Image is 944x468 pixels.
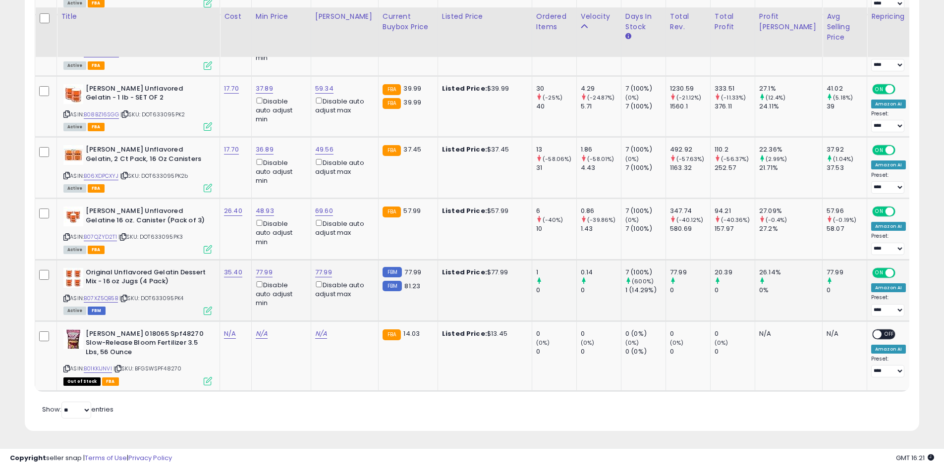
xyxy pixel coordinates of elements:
div: 1.43 [581,224,621,233]
div: Preset: [871,233,906,255]
div: $57.99 [442,207,524,215]
div: $39.99 [442,84,524,93]
div: 0 [581,329,621,338]
div: 110.2 [715,145,755,154]
div: Repricing [871,11,909,22]
div: 20.39 [715,268,755,277]
a: B07XZ5QB5B [84,294,118,303]
div: 1 [536,268,576,277]
strong: Copyright [10,453,46,463]
small: (-11.33%) [721,94,746,102]
small: (-0.19%) [833,216,856,224]
div: 0 [536,286,576,295]
div: 4.43 [581,163,621,172]
div: 0 (0%) [625,347,666,356]
small: (-56.37%) [721,155,749,163]
a: 77.99 [315,267,332,277]
div: 0 [536,329,576,338]
div: 1560.1 [670,102,710,111]
small: FBA [383,329,401,340]
div: 0.86 [581,207,621,215]
div: Avg Selling Price [827,11,863,43]
div: Preset: [871,110,906,133]
div: Disable auto adjust max [315,157,371,176]
a: 17.70 [224,84,239,94]
div: 157.97 [715,224,755,233]
div: 7 (100%) [625,207,666,215]
div: 0 [715,286,755,295]
small: FBA [383,145,401,156]
div: Ordered Items [536,11,572,32]
div: 0 [715,347,755,356]
a: 35.40 [224,267,242,277]
span: ON [873,268,886,277]
div: ASIN: [63,268,212,314]
span: 39.99 [403,98,421,107]
div: 7 (100%) [625,102,666,111]
div: 37.92 [827,145,867,154]
div: 41.02 [827,84,867,93]
a: Privacy Policy [128,453,172,463]
small: (0%) [670,339,684,347]
span: All listings currently available for purchase on Amazon [63,61,86,70]
div: Disable auto adjust max [315,218,371,237]
div: 1.86 [581,145,621,154]
small: (-0.4%) [766,216,787,224]
div: Preset: [871,356,906,378]
span: | SKU: DOT633095PK3 [118,233,183,241]
div: 0 [581,347,621,356]
a: N/A [315,329,327,339]
small: FBM [383,267,402,277]
small: (2.99%) [766,155,787,163]
div: Velocity [581,11,617,22]
img: 51HtDpRed0L._SL40_.jpg [63,329,83,349]
div: 0% [759,286,822,295]
div: 21.71% [759,163,822,172]
div: 94.21 [715,207,755,215]
small: (1.04%) [833,155,853,163]
div: Total Rev. [670,11,706,32]
div: N/A [759,329,815,338]
a: B06XDPCXYJ [84,172,118,180]
div: Disable auto adjust max [315,279,371,299]
a: 59.34 [315,84,333,94]
div: Min Price [256,11,307,22]
div: 77.99 [827,268,867,277]
img: 51pnAwHvq5L._SL40_.jpg [63,84,83,104]
div: 0.14 [581,268,621,277]
span: FBA [88,246,105,254]
div: 347.74 [670,207,710,215]
div: 57.96 [827,207,867,215]
div: Disable auto adjust min [256,96,303,124]
div: 7 (100%) [625,163,666,172]
small: (600%) [632,277,654,285]
a: 49.56 [315,145,333,155]
div: Disable auto adjust min [256,157,303,186]
div: 376.11 [715,102,755,111]
div: Amazon AI [871,100,906,108]
span: 14.03 [403,329,420,338]
small: (0%) [715,339,728,347]
a: 26.40 [224,206,242,216]
div: 252.57 [715,163,755,172]
span: 2025-08-15 16:21 GMT [896,453,934,463]
a: B08BZ16SGG [84,110,119,119]
span: All listings currently available for purchase on Amazon [63,307,86,315]
b: [PERSON_NAME] Unflavored Gelatin - 1 lb - SET OF 2 [86,84,206,105]
span: OFF [894,268,910,277]
span: FBA [88,61,105,70]
div: Preset: [871,294,906,316]
div: seller snap | | [10,454,172,463]
span: 77.99 [404,267,421,277]
div: 27.2% [759,224,822,233]
a: 17.70 [224,145,239,155]
span: All listings currently available for purchase on Amazon [63,123,86,131]
div: Preset: [871,172,906,194]
a: B01KKIJNVI [84,364,112,373]
div: Amazon AI [871,160,906,169]
div: 77.99 [670,268,710,277]
small: FBA [383,84,401,95]
a: Terms of Use [85,453,127,463]
span: All listings that are currently out of stock and unavailable for purchase on Amazon [63,377,101,386]
span: FBA [88,184,105,193]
